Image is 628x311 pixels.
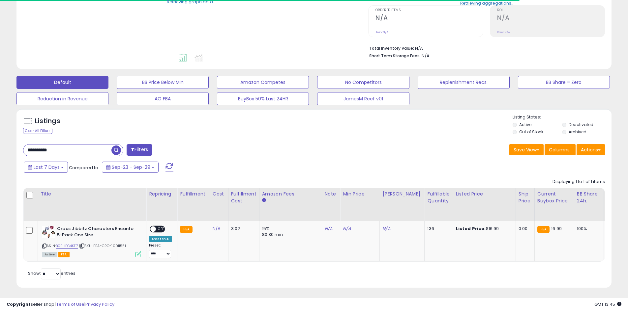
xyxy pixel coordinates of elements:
button: BB Share = Zero [518,76,610,89]
div: Current Buybox Price [537,191,571,204]
b: Listed Price: [456,225,486,232]
span: Last 7 Days [34,164,60,170]
span: OFF [156,226,166,232]
button: BB Price Below Min [117,76,209,89]
button: Last 7 Days [24,162,68,173]
button: Save View [509,144,544,155]
a: N/A [213,225,221,232]
div: Min Price [343,191,377,197]
span: 16.99 [551,225,562,232]
div: 136 [427,226,448,232]
div: Amazon AI [149,236,172,242]
div: Amazon Fees [262,191,319,197]
div: Fulfillment [180,191,207,197]
span: Sep-23 - Sep-29 [112,164,150,170]
span: Show: entries [28,270,75,276]
div: Title [41,191,143,197]
div: $0.30 min [262,232,317,238]
button: BuyBox 50% Last 24HR [217,92,309,105]
label: Archived [569,129,586,135]
button: Filters [127,144,152,156]
a: N/A [325,225,333,232]
div: Preset: [149,243,172,258]
button: JamesM Reef v01 [317,92,409,105]
p: Listing States: [513,114,612,120]
div: Repricing [149,191,174,197]
div: Ship Price [519,191,532,204]
div: $16.99 [456,226,511,232]
a: Privacy Policy [85,301,114,307]
small: Amazon Fees. [262,197,266,203]
div: Note [325,191,338,197]
div: 15% [262,226,317,232]
div: [PERSON_NAME] [382,191,422,197]
div: Cost [213,191,225,197]
div: Listed Price [456,191,513,197]
button: No Competitors [317,76,409,89]
div: ASIN: [42,226,141,256]
a: N/A [343,225,351,232]
span: 2025-10-7 13:45 GMT [594,301,621,307]
div: Clear All Filters [23,128,52,134]
div: BB Share 24h. [577,191,601,204]
div: Fulfillable Quantity [427,191,450,204]
button: Actions [577,144,605,155]
span: Columns [549,146,570,153]
div: Displaying 1 to 1 of 1 items [553,179,605,185]
a: Terms of Use [56,301,84,307]
button: Default [16,76,108,89]
b: Crocs Jibbitz Characters Encanto 5-Pack One Size [57,226,137,240]
h5: Listings [35,117,60,126]
label: Deactivated [569,122,593,127]
div: 0.00 [519,226,529,232]
div: seller snap | | [7,301,114,308]
span: Compared to: [69,165,99,171]
a: N/A [382,225,390,232]
span: | SKU: FBA-CRC-10011551 [79,243,126,248]
small: FBA [537,226,550,233]
small: FBA [180,226,192,233]
a: B0BHFC4KF7 [56,243,78,249]
button: Reduction in Revenue [16,92,108,105]
label: Active [519,122,531,127]
label: Out of Stock [519,129,543,135]
div: Fulfillment Cost [231,191,256,204]
button: Replenishment Recs. [418,76,510,89]
span: All listings currently available for purchase on Amazon [42,252,57,257]
div: 100% [577,226,599,232]
span: FBA [58,252,70,257]
button: Amazon Competes [217,76,309,89]
strong: Copyright [7,301,31,307]
button: Sep-23 - Sep-29 [102,162,159,173]
button: Columns [545,144,576,155]
img: 41z33+c4wRL._SL40_.jpg [42,226,55,238]
button: AO FBA [117,92,209,105]
div: 3.02 [231,226,254,232]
